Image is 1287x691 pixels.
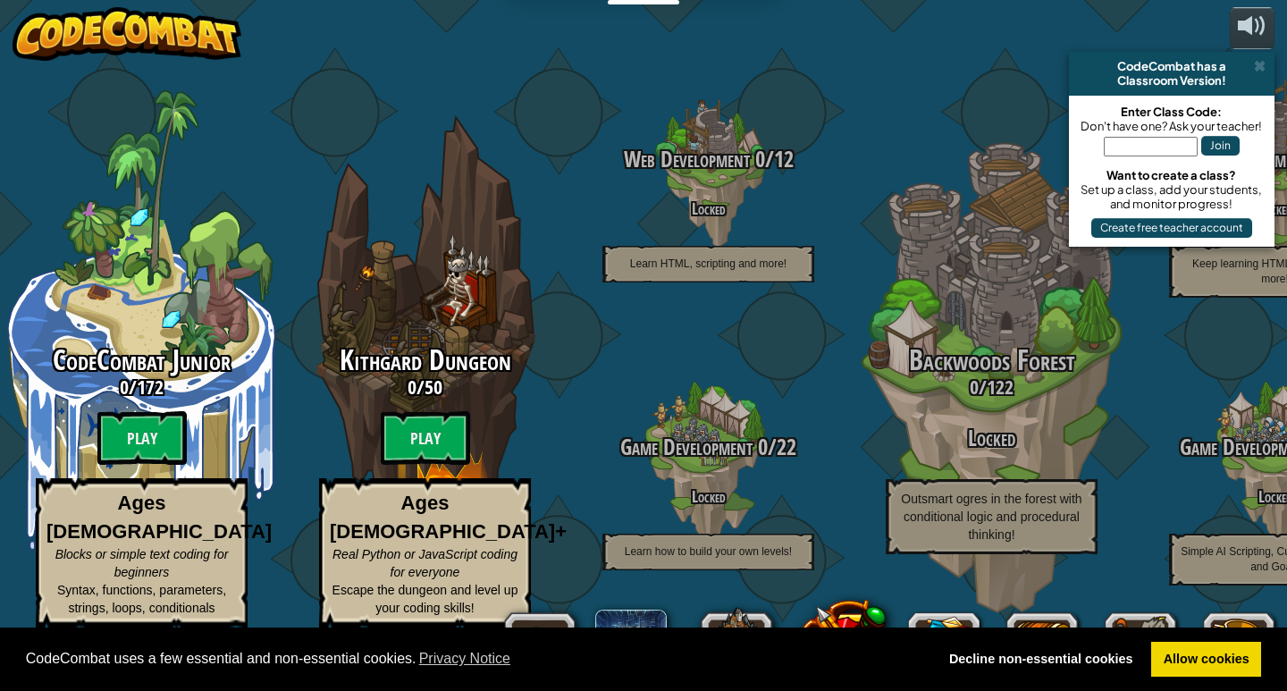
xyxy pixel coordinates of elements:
img: CodeCombat - Learn how to code by playing a game [13,7,241,61]
div: Enter Class Code: [1078,105,1266,119]
a: deny cookies [937,642,1145,678]
span: CodeCombat uses a few essential and non-essential cookies. [26,645,923,672]
span: Outsmart ogres in the forest with conditional logic and procedural thinking! [901,492,1081,542]
span: 0 [970,374,979,400]
span: Game Development [620,432,753,462]
h3: / [567,435,850,459]
span: Blocks or simple text coding for beginners [55,547,229,579]
span: Syntax, functions, parameters, strings, loops, conditionals [57,583,226,615]
span: Escape the dungeon and level up your coding skills! [332,583,518,615]
h4: Locked [567,488,850,505]
h4: Locked [567,200,850,217]
span: 22 [777,432,796,462]
span: CodeCombat Junior [53,341,231,379]
span: 0 [750,144,765,174]
div: Set up a class, add your students, and monitor progress! [1078,182,1266,211]
span: Backwoods Forest [909,341,1075,379]
button: Adjust volume [1230,7,1274,49]
div: Don't have one? Ask your teacher! [1078,119,1266,133]
span: 12 [774,144,794,174]
h3: / [850,376,1133,398]
button: Join [1201,136,1240,156]
span: Kithgard Dungeon [340,341,511,379]
span: Web Development [624,144,750,174]
a: learn more about cookies [416,645,514,672]
h3: Locked [850,426,1133,451]
div: CodeCombat has a [1076,59,1267,73]
span: 50 [425,374,442,400]
div: Complete previous world to unlock [283,90,567,657]
span: 0 [120,374,129,400]
span: Learn HTML, scripting and more! [630,257,786,270]
div: Want to create a class? [1078,168,1266,182]
button: Create free teacher account [1091,218,1252,238]
btn: Play [97,411,187,465]
span: 172 [137,374,164,400]
div: Classroom Version! [1076,73,1267,88]
a: allow cookies [1151,642,1261,678]
h3: / [567,147,850,172]
span: Real Python or JavaScript coding for everyone [332,547,517,579]
span: Learn how to build your own levels! [625,545,792,558]
strong: Ages [DEMOGRAPHIC_DATA]+ [330,492,567,542]
h3: / [283,376,567,398]
span: 0 [753,432,768,462]
span: 0 [408,374,416,400]
btn: Play [381,411,470,465]
span: 122 [987,374,1014,400]
strong: Ages [DEMOGRAPHIC_DATA] [46,492,272,542]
